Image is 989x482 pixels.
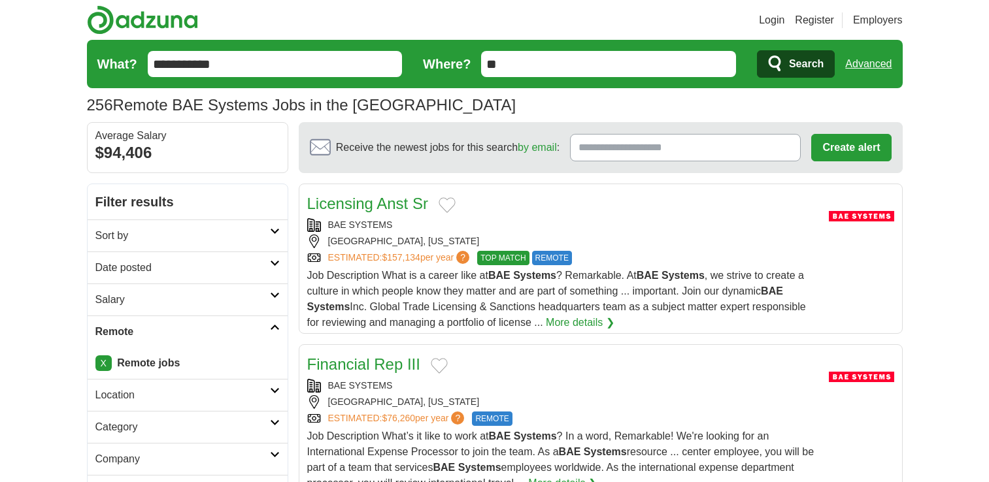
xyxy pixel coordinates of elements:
span: Receive the newest jobs for this search : [336,140,560,155]
a: Financial Rep III [307,355,420,373]
a: Category [88,411,288,443]
a: by email [518,142,557,153]
label: What? [97,54,137,74]
h2: Category [95,419,270,435]
a: BAE SYSTEMS [328,380,393,391]
h2: Sort by [95,228,270,244]
span: REMOTE [532,251,572,265]
strong: BAE [637,270,659,281]
h2: Location [95,387,270,403]
button: Create alert [811,134,891,161]
strong: Systems [513,270,556,281]
button: Search [757,50,835,78]
span: $76,260 [382,413,415,423]
h2: Date posted [95,260,270,276]
strong: BAE [488,270,511,281]
h2: Salary [95,292,270,308]
strong: Systems [514,430,557,442]
strong: BAE [433,462,455,473]
h2: Company [95,451,270,467]
div: [GEOGRAPHIC_DATA], [US_STATE] [307,395,818,409]
label: Where? [423,54,471,74]
a: Register [795,12,834,28]
a: BAE SYSTEMS [328,219,393,230]
span: $157,134 [382,252,420,263]
img: BAE Systems logo [829,192,894,241]
a: X [95,355,112,371]
h2: Filter results [88,184,288,219]
span: Job Description What is a career like at ? Remarkable. At , we strive to create a culture in whic... [307,270,806,328]
div: $94,406 [95,141,280,165]
button: Add to favorite jobs [431,358,448,374]
span: ? [451,411,464,425]
a: Employers [853,12,903,28]
a: Licensing Anst Sr [307,195,428,212]
span: ? [456,251,469,264]
a: Company [88,443,288,475]
a: Salary [88,283,288,315]
a: Remote [88,315,288,347]
a: More details ❯ [546,315,614,330]
a: ESTIMATED:$76,260per year? [328,411,467,426]
strong: BAE [489,430,511,442]
a: Login [759,12,784,28]
strong: Systems [458,462,501,473]
strong: Systems [584,446,627,457]
h2: Remote [95,324,270,340]
button: Add to favorite jobs [439,197,456,213]
img: BAE Systems logo [829,353,894,402]
span: Search [789,51,824,77]
div: [GEOGRAPHIC_DATA], [US_STATE] [307,234,818,248]
a: Location [88,379,288,411]
span: 256 [87,93,113,117]
a: Advanced [845,51,892,77]
strong: Systems [662,270,705,281]
strong: Systems [307,301,350,312]
span: TOP MATCH [477,251,529,265]
a: Sort by [88,219,288,251]
strong: BAE [559,446,581,457]
div: Average Salary [95,131,280,141]
img: Adzuna logo [87,5,198,35]
a: ESTIMATED:$157,134per year? [328,251,473,265]
strong: Remote jobs [117,357,180,368]
a: Date posted [88,251,288,283]
strong: BAE [761,285,783,297]
span: REMOTE [472,411,512,426]
h1: Remote BAE Systems Jobs in the [GEOGRAPHIC_DATA] [87,96,516,114]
